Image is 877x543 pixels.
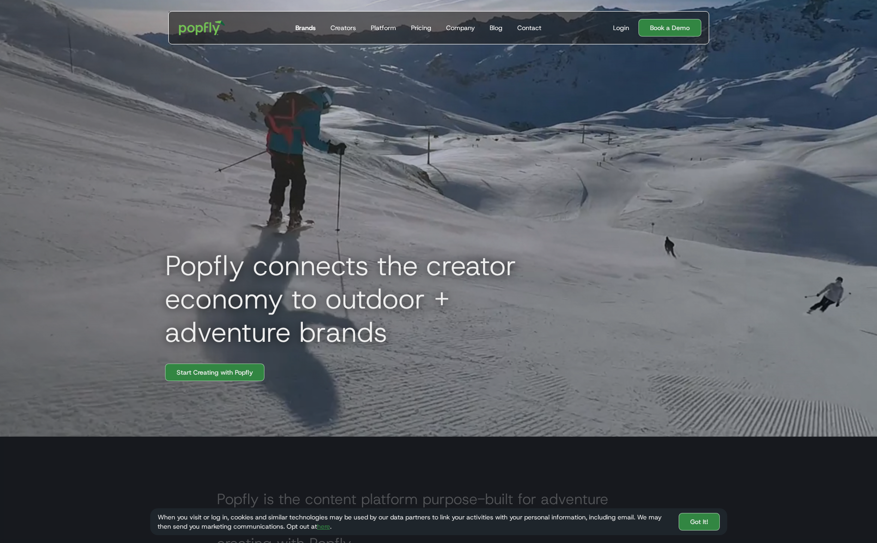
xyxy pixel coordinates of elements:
[371,23,396,32] div: Platform
[158,249,574,349] h1: Popfly connects the creator economy to outdoor + adventure brands
[486,12,506,44] a: Blog
[407,12,435,44] a: Pricing
[613,23,629,32] div: Login
[158,512,671,531] div: When you visit or log in, cookies and similar technologies may be used by our data partners to li...
[292,12,319,44] a: Brands
[609,23,633,32] a: Login
[638,19,701,37] a: Book a Demo
[295,23,316,32] div: Brands
[446,23,475,32] div: Company
[331,23,356,32] div: Creators
[327,12,360,44] a: Creators
[317,522,330,531] a: here
[679,513,720,531] a: Got It!
[517,23,541,32] div: Contact
[442,12,478,44] a: Company
[172,14,232,42] a: home
[411,23,431,32] div: Pricing
[514,12,545,44] a: Contact
[165,364,264,381] a: Start Creating with Popfly
[490,23,503,32] div: Blog
[367,12,400,44] a: Platform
